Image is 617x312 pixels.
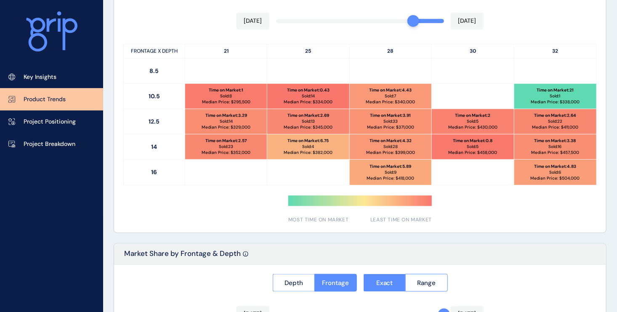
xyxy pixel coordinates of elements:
p: Median Price: $ 418,000 [367,175,414,181]
span: MOST TIME ON MARKET [288,216,348,223]
p: Time on Market : 2 [455,113,490,118]
p: 32 [514,44,596,58]
p: Median Price: $ 399,000 [366,150,415,156]
p: Sold: 13 [302,118,315,124]
p: Time on Market : 0.8 [453,138,492,144]
p: [DATE] [458,17,476,25]
p: Time on Market : 3.38 [535,138,576,144]
p: 16 [124,160,185,185]
button: Exact [364,274,406,292]
p: Time on Market : 5.89 [370,164,411,169]
p: 28 [350,44,432,58]
p: Median Price: $ 430,000 [448,124,497,130]
p: Market Share by Frontage & Depth [124,249,241,264]
p: Time on Market : 2.64 [534,113,576,118]
p: Time on Market : 4.32 [370,138,412,144]
button: Range [405,274,448,292]
p: Sold: 4 [303,144,314,150]
p: Time on Market : 2.57 [205,138,247,144]
p: Median Price: $ 457,500 [531,150,579,156]
p: Median Price: $ 340,000 [366,99,415,105]
p: Time on Market : 3.29 [205,113,247,118]
p: Median Price: $ 411,000 [532,124,578,130]
p: Time on Market : 0.43 [287,87,330,93]
p: Time on Market : 3.91 [370,113,411,118]
p: Median Price: $ 504,000 [531,175,580,181]
p: Sold: 33 [383,118,398,124]
p: Sold: 28 [383,144,398,150]
span: Range [417,279,436,287]
p: Sold: 16 [549,144,562,150]
p: 8.5 [124,59,185,83]
p: Time on Market : 21 [537,87,574,93]
p: Time on Market : 2.69 [287,113,329,118]
button: Depth [273,274,315,292]
p: Sold: 8 [220,93,232,99]
p: Sold: 5 [467,118,479,124]
p: 12.5 [124,109,185,134]
p: [DATE] [244,17,262,25]
p: Time on Market : 4.83 [534,164,576,169]
p: Sold: 14 [302,93,315,99]
p: 30 [432,44,514,58]
p: Sold: 22 [548,118,562,124]
p: Median Price: $ 352,000 [202,150,250,156]
p: Time on Market : 6.75 [288,138,329,144]
p: Project Breakdown [24,140,75,148]
p: 25 [267,44,349,58]
p: Sold: 9 [385,169,396,175]
p: Product Trends [24,95,66,104]
p: Sold: 23 [219,144,233,150]
p: Sold: 14 [220,118,233,124]
span: Exact [376,279,393,287]
p: Median Price: $ 334,000 [284,99,333,105]
p: FRONTAGE X DEPTH [124,44,185,58]
p: Project Positioning [24,118,76,126]
p: Median Price: $ 371,000 [367,124,414,130]
p: Median Price: $ 458,000 [448,150,497,156]
p: Sold: 5 [467,144,479,150]
span: Frontage [322,279,349,287]
p: 14 [124,134,185,159]
p: Key Insights [24,73,56,81]
p: Sold: 6 [549,169,561,175]
span: Depth [285,279,303,287]
button: Frontage [314,274,357,292]
p: Sold: 1 [550,93,561,99]
p: 21 [185,44,267,58]
p: Time on Market : 1 [209,87,243,93]
span: LEAST TIME ON MARKET [370,216,432,223]
p: 10.5 [124,84,185,109]
p: Median Price: $ 345,000 [284,124,333,130]
p: Median Price: $ 382,000 [284,150,333,156]
p: Time on Market : 4.43 [369,87,412,93]
p: Median Price: $ 338,000 [531,99,580,105]
p: Sold: 7 [385,93,396,99]
p: Median Price: $ 295,500 [202,99,250,105]
p: Median Price: $ 329,000 [202,124,250,130]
